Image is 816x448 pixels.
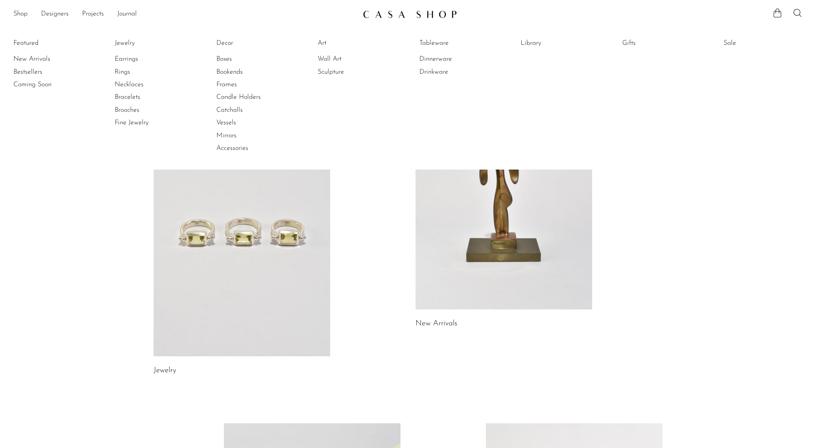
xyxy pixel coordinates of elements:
a: Gifts [622,39,685,48]
a: Fine Jewelry [115,118,177,127]
a: Library [521,39,583,48]
a: Brooches [115,106,177,115]
a: Accessories [216,144,279,153]
a: Wall Art [318,54,380,64]
a: Dinnerware [419,54,482,64]
a: Journal [117,9,137,20]
ul: Sale [724,37,786,53]
ul: Library [521,37,583,53]
a: Designers [41,9,69,20]
a: Rings [115,67,177,77]
a: Bestsellers [13,67,76,77]
a: Shop [13,9,28,20]
a: Art [318,39,380,48]
a: Earrings [115,54,177,64]
nav: Desktop navigation [13,7,356,21]
a: Jewelry [115,39,177,48]
a: Mirrors [216,131,279,140]
a: Frames [216,80,279,89]
ul: NEW HEADER MENU [13,7,356,21]
a: Necklaces [115,80,177,89]
a: New Arrivals [416,320,457,327]
a: Bookends [216,67,279,77]
a: Coming Soon [13,80,76,89]
a: Jewelry [154,367,176,374]
a: Bracelets [115,93,177,102]
a: Projects [82,9,104,20]
ul: Decor [216,37,279,155]
ul: Tableware [419,37,482,78]
ul: Art [318,37,380,78]
a: Tableware [419,39,482,48]
a: Sale [724,39,786,48]
ul: Featured [13,53,76,91]
ul: Gifts [622,37,685,53]
a: Decor [216,39,279,48]
a: Drinkware [419,67,482,77]
a: Candle Holders [216,93,279,102]
a: New Arrivals [13,54,76,64]
a: Vessels [216,118,279,127]
a: Boxes [216,54,279,64]
a: Sculpture [318,67,380,77]
a: Catchalls [216,106,279,115]
ul: Jewelry [115,37,177,129]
